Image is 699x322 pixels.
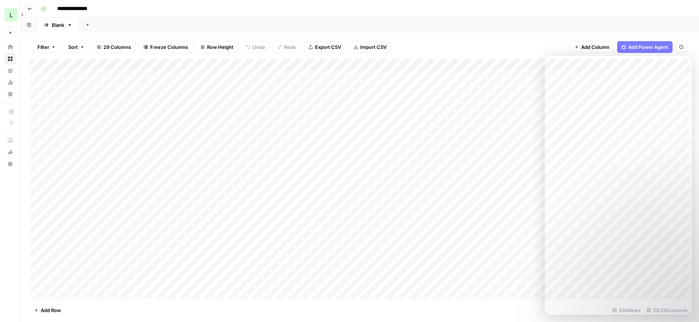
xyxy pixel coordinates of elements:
[581,43,609,51] span: Add Column
[241,41,270,53] button: Undo
[4,146,16,158] button: What's new?
[617,41,673,53] button: Add Power Agent
[360,43,387,51] span: Import CSV
[304,41,346,53] button: Export CSV
[33,41,61,53] button: Filter
[4,76,16,88] a: Usage
[4,65,16,76] a: Your Data
[30,304,65,316] button: Add Row
[52,21,64,29] div: Blank
[4,53,16,65] a: Browse
[5,147,16,158] div: What's new?
[104,43,131,51] span: 29 Columns
[545,56,692,315] iframe: Intercom live chat
[315,43,341,51] span: Export CSV
[4,135,16,146] a: AirOps Academy
[150,43,188,51] span: Freeze Columns
[4,41,16,53] a: Home
[37,43,49,51] span: Filter
[284,43,296,51] span: Redo
[628,43,668,51] span: Add Power Agent
[207,43,233,51] span: Row Height
[68,43,78,51] span: Sort
[41,307,61,314] span: Add Row
[10,11,13,19] span: L
[37,18,79,32] a: Blank
[349,41,391,53] button: Import CSV
[4,88,16,100] a: Settings
[570,41,614,53] button: Add Column
[139,41,193,53] button: Freeze Columns
[253,43,265,51] span: Undo
[4,158,16,170] button: Help + Support
[4,6,16,24] button: Workspace: Lob
[196,41,238,53] button: Row Height
[92,41,136,53] button: 29 Columns
[273,41,301,53] button: Redo
[64,41,89,53] button: Sort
